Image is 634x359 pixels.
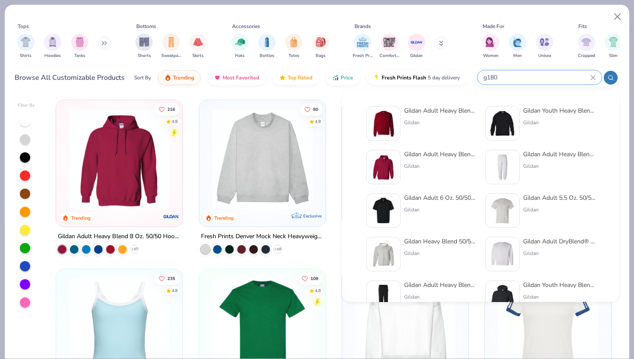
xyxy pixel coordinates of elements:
div: filter for Skirts [189,34,207,59]
img: Skirts Image [193,37,203,47]
div: Gildan [523,249,596,257]
span: Bags [316,53,326,59]
img: Hats Image [235,37,245,47]
button: Top Rated [273,70,319,85]
div: Gildan Youth Heavy Blend 8 Oz. 50/50 Fleece Crew [523,106,596,115]
button: filter button [408,34,425,59]
img: 0dc1d735-207e-4490-8dd0-9fa5bb989636 [489,110,516,137]
img: Women Image [486,37,496,47]
div: filter for Cropped [578,34,595,59]
div: Browse All Customizable Products [15,72,125,83]
button: filter button [17,34,35,59]
div: filter for Totes [285,34,302,59]
img: Gildan Image [410,36,423,49]
div: filter for Slim [605,34,622,59]
div: Fresh Prints Denver Mock Neck Heavyweight Sweatshirt [201,231,324,242]
div: Gildan [404,249,477,257]
img: Bags Image [316,37,325,47]
span: Sweatpants [161,53,181,59]
span: Cropped [578,53,595,59]
img: most_fav.gif [214,74,221,81]
div: Made For [483,22,504,30]
button: filter button [312,34,330,59]
span: 108 [310,277,318,281]
img: 91159a56-43a2-494b-b098-e2c28039eaf0 [489,197,516,224]
span: Gildan [410,53,423,59]
span: 5 day delivery [428,73,460,83]
button: filter button [258,34,276,59]
button: Fresh Prints Flash5 day delivery [367,70,466,85]
button: Close [609,9,626,25]
div: Fits [578,22,587,30]
button: Like [154,103,179,115]
button: filter button [71,34,88,59]
span: Tanks [74,53,85,59]
span: Bottles [260,53,274,59]
button: filter button [135,34,153,59]
button: filter button [536,34,553,59]
div: 4.8 [314,288,320,294]
span: Comfort Colors [380,53,399,59]
img: Shirts Image [21,37,31,47]
span: 80 [313,107,318,111]
img: 01756b78-01f6-4cc6-8d8a-3c30c1a0c8ac [370,154,397,180]
div: Gildan Adult DryBlend® 50/50 Fleece Crew [523,237,596,246]
button: filter button [380,34,399,59]
div: Tops [18,22,29,30]
button: filter button [353,34,373,59]
div: Gildan [523,206,596,214]
div: filter for Shirts [17,34,35,59]
div: filter for Shorts [135,34,153,59]
button: Like [297,273,322,285]
button: filter button [482,34,499,59]
span: Fresh Prints Flash [382,74,426,81]
div: filter for Comfort Colors [380,34,399,59]
button: filter button [161,34,181,59]
span: Fresh Prints [353,53,373,59]
div: Gildan Adult Heavy Blend Adult 8 Oz. 50/50 Fleece Crew [404,106,477,115]
span: Most Favorited [223,74,259,81]
div: filter for Tanks [71,34,88,59]
div: filter for Gildan [408,34,425,59]
div: Gildan [523,162,596,170]
span: Skirts [192,53,204,59]
div: 4.8 [314,118,320,125]
img: TopRated.gif [279,74,286,81]
div: Gildan Adult Heavy Blend Adult 8 Oz. 50/50 Sweatpants [523,150,596,159]
div: Gildan Heavy Blend 50/50 Full-Zip Hooded Sweatshirt [404,237,477,246]
img: flash.gif [373,74,380,81]
span: Price [341,74,353,81]
span: Shorts [138,53,151,59]
img: 33884748-6a48-47bc-946f-b3f24aac6320 [370,284,397,311]
button: Like [154,273,179,285]
img: Shorts Image [139,37,149,47]
img: Hoodies Image [48,37,57,47]
div: filter for Hoodies [44,34,61,59]
span: + 10 [274,247,281,252]
span: Totes [289,53,299,59]
div: Gildan Adult 5.5 Oz. 50/50 T-Shirt [523,193,596,202]
div: Gildan [404,119,477,126]
span: + 37 [132,247,138,252]
div: 4.8 [172,118,178,125]
div: Gildan Youth Heavy Blend™ 8 oz., 50/50 Hooded Sweatshirt [523,280,596,290]
button: filter button [578,34,595,59]
div: Accessories [232,22,260,30]
span: Hats [235,53,245,59]
img: a90f7c54-8796-4cb2-9d6e-4e9644cfe0fe [317,109,426,209]
img: c7b025ed-4e20-46ac-9c52-55bc1f9f47df [370,110,397,137]
div: Gildan Adult Heavy Blend 8 Oz. 50/50 Hooded Sweatshirt [58,231,181,242]
div: filter for Fresh Prints [353,34,373,59]
button: filter button [285,34,302,59]
div: 4.8 [172,288,178,294]
button: filter button [605,34,622,59]
button: Like [300,103,322,115]
img: Slim Image [609,37,618,47]
div: filter for Bags [312,34,330,59]
button: filter button [231,34,248,59]
span: Men [513,53,522,59]
div: Gildan Adult 6 Oz. 50/50 Jersey Polo [404,193,477,202]
img: d2b2286b-b497-4353-abda-ca1826771838 [489,284,516,311]
button: filter button [189,34,207,59]
img: b78a68fa-2026-41a9-aae7-f4844d0a4d53 [489,241,516,268]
